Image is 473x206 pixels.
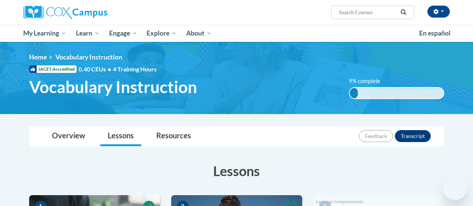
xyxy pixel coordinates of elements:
a: En español [414,25,455,41]
button: Feedback [359,130,393,142]
div: 9% complete [350,88,358,98]
a: Lessons [100,126,141,146]
span: • [108,65,111,73]
span: Vocabulary Instruction [55,53,122,61]
span: About [186,29,212,38]
input: Search Courses [338,8,398,17]
a: Explore [142,25,181,42]
div: Main menu [18,25,455,42]
span: Learn [76,29,99,38]
button: Account Settings [427,6,450,18]
a: Learn [71,25,104,42]
img: Cox Campus [24,6,107,19]
span: Vocabulary Instruction [29,77,197,97]
h3: Lessons [29,162,444,180]
span: Engage [109,29,137,38]
label: 9% complete [349,77,392,85]
span: Explore [147,29,176,38]
a: Cox Campus [24,6,158,19]
span: En español [419,29,451,37]
button: Search [398,8,409,17]
a: Home [29,53,47,61]
a: Engage [104,25,142,42]
span: 0.40 CEUs [79,65,113,73]
span: My Learning [23,29,66,38]
a: Overview [44,126,93,146]
span: IACET Accredited [29,65,77,73]
span: 4 Training Hours [113,65,157,73]
button: Transcript [395,130,431,142]
iframe: Button to launch messaging window [443,176,467,200]
a: Resources [149,126,199,146]
a: My Learning [19,25,71,42]
a: About [181,25,216,42]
